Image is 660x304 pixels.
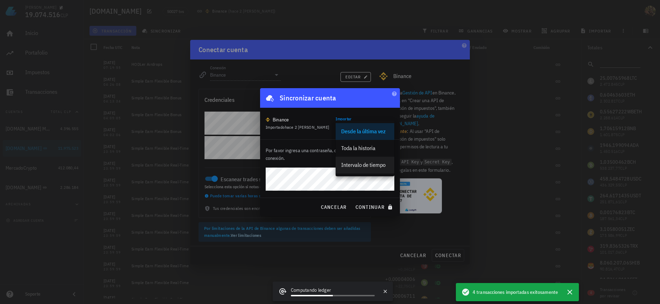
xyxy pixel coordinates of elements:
div: Sincronizar cuenta [280,92,336,104]
div: Intervalo de tiempo [341,162,389,168]
div: Desde la última vez [341,128,389,135]
img: 270.png [266,118,270,122]
div: ImportarDesde la última vez [336,120,394,132]
span: Importado [266,125,329,130]
div: Binance [273,116,289,123]
span: 4 transacciones importadas exitosamente [473,288,558,296]
label: Importar [336,116,352,121]
div: Computando ledger [291,287,375,295]
button: cancelar [317,201,349,213]
span: cancelar [320,204,346,210]
button: continuar [352,201,397,213]
p: Por favor ingresa una contraseña, con ella encriptaremos la conexión. [266,147,394,162]
span: continuar [355,204,394,210]
span: hace 2 [PERSON_NAME] [285,125,329,130]
div: Toda la historia [341,145,389,151]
